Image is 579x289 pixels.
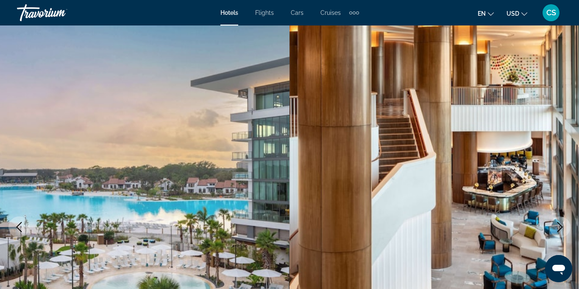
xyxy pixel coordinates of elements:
a: Cars [291,9,303,16]
button: Extra navigation items [349,6,359,20]
a: Cruises [320,9,341,16]
button: Change currency [507,7,527,20]
a: Travorium [17,2,102,24]
button: User Menu [540,4,562,22]
a: Hotels [220,9,238,16]
button: Previous image [8,216,30,238]
span: USD [507,10,519,17]
span: en [478,10,486,17]
a: Flights [255,9,274,16]
span: CS [546,8,556,17]
button: Change language [478,7,494,20]
button: Next image [549,216,571,238]
iframe: Button to launch messaging window [545,255,572,282]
